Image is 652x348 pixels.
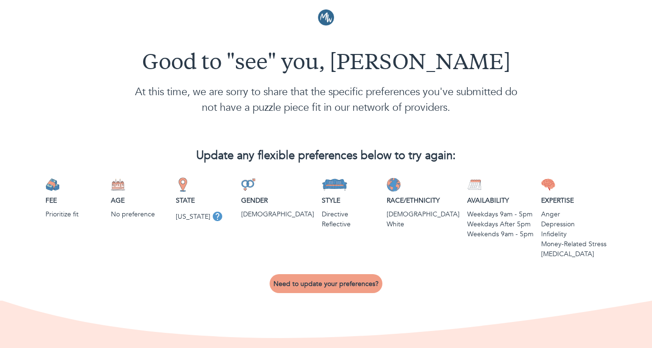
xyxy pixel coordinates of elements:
[241,178,255,192] img: Gender
[176,178,190,192] img: State
[467,178,481,192] img: Availability
[467,229,534,239] p: Weekends 9am - 5pm
[176,212,210,222] p: [US_STATE]
[322,219,380,229] p: Reflective
[45,51,607,77] h1: Good to "see" you, [PERSON_NAME]
[111,178,125,192] img: Age
[387,209,460,219] p: Jewish
[241,209,314,219] p: [DEMOGRAPHIC_DATA]
[541,219,607,229] p: Depression
[387,178,401,192] img: Race/Ethnicity
[541,209,607,219] p: Anger
[176,196,234,205] p: State
[45,209,103,219] p: Prioritize fit
[45,84,607,116] p: At this time, we are sorry to share that the specific preferences you've submitted do not have a ...
[45,196,103,205] p: Fee
[541,239,607,249] p: Money-Related Stress
[322,209,380,219] p: Directive
[322,178,348,192] img: Style
[541,196,607,205] p: Expertise
[241,196,314,205] p: Gender
[322,196,380,205] p: Style
[387,219,460,229] p: White
[45,178,60,192] img: Fee
[541,178,555,192] img: Expertise
[541,249,607,259] p: Sex Addiction
[111,209,169,219] p: No preference
[45,149,607,163] h2: Update any flexible preferences below to try again:
[111,196,169,205] p: Age
[273,279,379,288] span: Need to update your preferences?
[210,209,225,223] button: tooltip
[541,229,607,239] p: Infidelity
[467,209,534,219] p: Weekdays 9am - 5pm
[318,9,334,26] img: Logo
[270,274,382,293] button: Need to update your preferences?
[467,196,534,205] p: Availability
[387,196,460,205] p: Race/Ethnicity
[467,219,534,229] p: Weekdays After 5pm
